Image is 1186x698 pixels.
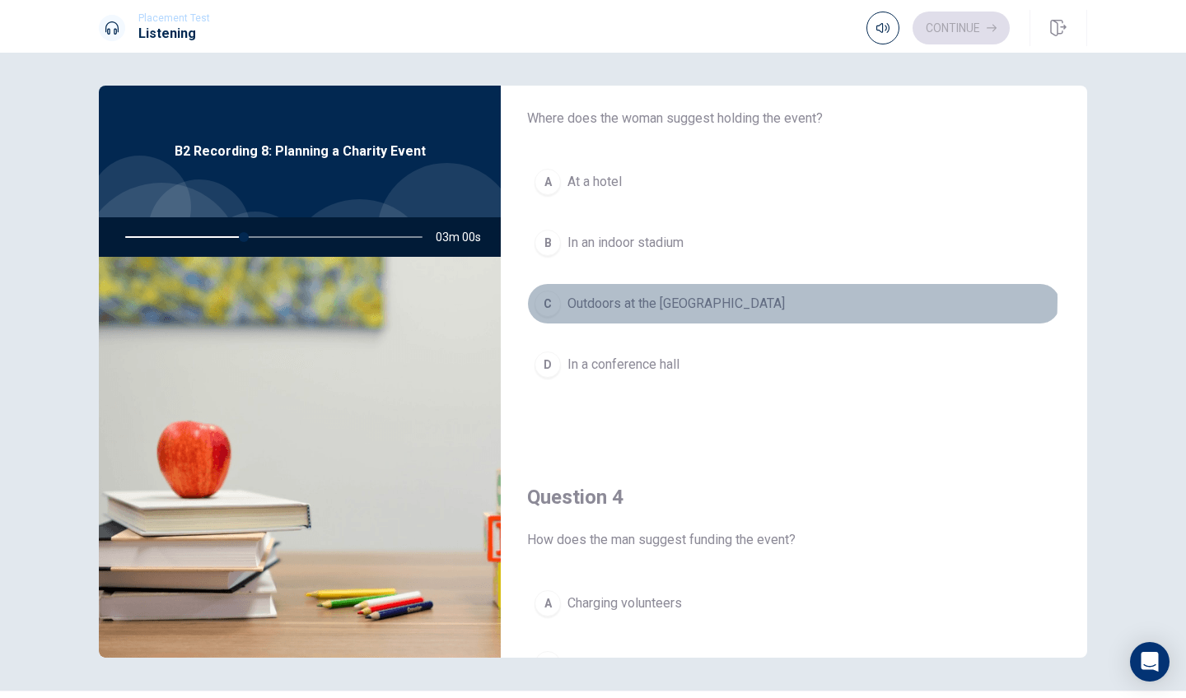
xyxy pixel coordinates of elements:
[527,530,1061,550] span: How does the man suggest funding the event?
[567,294,785,314] span: Outdoors at the [GEOGRAPHIC_DATA]
[175,142,426,161] span: B2 Recording 8: Planning a Charity Event
[535,651,561,677] div: B
[527,161,1061,202] button: AAt a hotel
[527,583,1061,624] button: ACharging volunteers
[527,344,1061,385] button: DIn a conference hall
[567,593,682,613] span: Charging volunteers
[567,172,622,192] span: At a hotel
[99,257,501,658] img: B2 Recording 8: Planning a Charity Event
[527,644,1061,685] button: BRaising ticket prices
[527,222,1061,263] button: BIn an indoor stadium
[527,283,1061,324] button: COutdoors at the [GEOGRAPHIC_DATA]
[1130,642,1170,682] div: Open Intercom Messenger
[436,217,494,257] span: 03m 00s
[535,169,561,195] div: A
[535,590,561,617] div: A
[567,654,685,674] span: Raising ticket prices
[138,12,210,24] span: Placement Test
[567,355,679,375] span: In a conference hall
[535,351,561,378] div: D
[535,291,561,317] div: C
[535,230,561,256] div: B
[567,233,684,253] span: In an indoor stadium
[527,109,1061,128] span: Where does the woman suggest holding the event?
[138,24,210,44] h1: Listening
[527,484,1061,510] h4: Question 4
